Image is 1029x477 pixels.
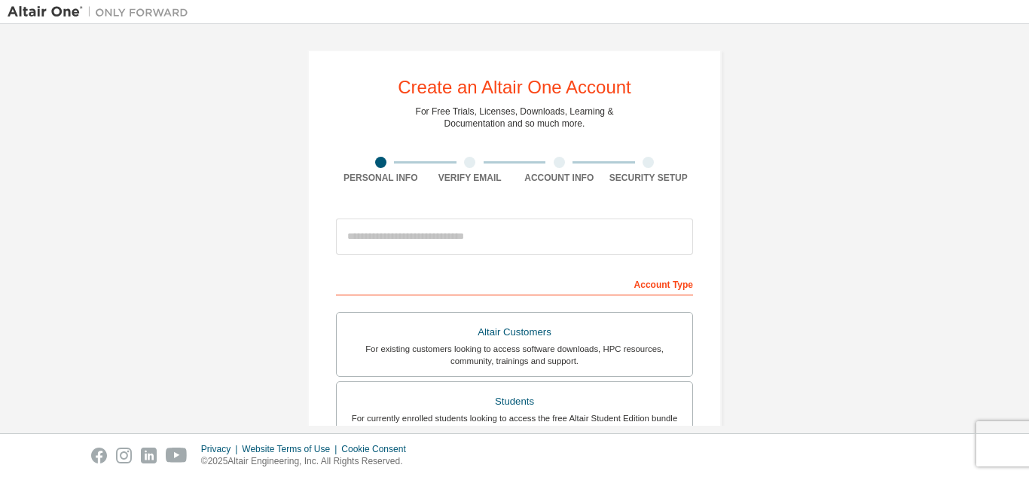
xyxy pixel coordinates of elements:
[166,448,188,463] img: youtube.svg
[116,448,132,463] img: instagram.svg
[426,172,515,184] div: Verify Email
[416,105,614,130] div: For Free Trials, Licenses, Downloads, Learning & Documentation and so much more.
[341,443,414,455] div: Cookie Consent
[398,78,631,96] div: Create an Altair One Account
[336,172,426,184] div: Personal Info
[8,5,196,20] img: Altair One
[201,455,415,468] p: © 2025 Altair Engineering, Inc. All Rights Reserved.
[242,443,341,455] div: Website Terms of Use
[91,448,107,463] img: facebook.svg
[346,343,683,367] div: For existing customers looking to access software downloads, HPC resources, community, trainings ...
[201,443,242,455] div: Privacy
[514,172,604,184] div: Account Info
[141,448,157,463] img: linkedin.svg
[336,271,693,295] div: Account Type
[346,322,683,343] div: Altair Customers
[346,391,683,412] div: Students
[346,412,683,436] div: For currently enrolled students looking to access the free Altair Student Edition bundle and all ...
[604,172,694,184] div: Security Setup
